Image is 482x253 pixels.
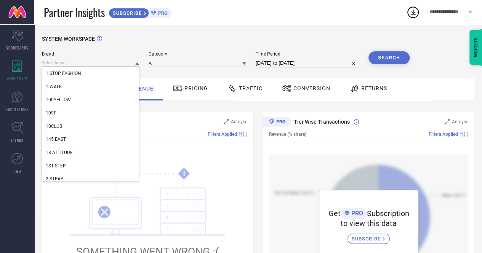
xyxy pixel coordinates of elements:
span: SYSTEM WORKSPACE [42,36,95,42]
span: SUGGESTIONS [6,107,29,112]
span: 18 ATTITUDE [46,150,73,155]
span: 109F [46,110,56,116]
span: Subscription [367,209,409,218]
a: SUBSCRIBE [347,228,390,244]
span: Category [149,51,246,57]
input: Select brand [42,59,139,67]
svg: Zoom [445,119,450,124]
span: Analyse [231,119,247,124]
span: 1 STOP FASHION [46,71,81,76]
span: PRO [156,10,168,16]
span: Filters Applied [429,132,458,137]
span: 10CLUB [46,124,62,129]
span: TRENDS [11,137,24,143]
button: Search [368,51,410,64]
tspan: ! [183,169,185,178]
span: Analyse [452,119,468,124]
span: PRO [349,210,363,217]
span: WORKSPACE [7,76,28,81]
div: 18 ATTITUDE [42,146,139,159]
span: SUBSCRIBE [109,10,144,16]
span: SCORECARDS [6,45,29,51]
span: Tier Wise Transactions [294,119,350,125]
span: Filters Applied [208,132,237,137]
div: 1 STOP FASHION [42,67,139,80]
span: Conversion [293,85,330,91]
span: Partner Insights [44,5,105,20]
span: 1ST STEP [46,163,66,169]
span: Get [328,209,341,218]
span: FWD [14,168,21,174]
div: 1 WALK [42,80,139,93]
span: to view this data [341,219,397,228]
span: 1 WALK [46,84,62,89]
span: Pricing [184,85,208,91]
span: Traffic [239,85,263,91]
input: Select time period [256,59,359,68]
span: Revenue (% share) [269,132,306,137]
span: Revenue [128,86,154,92]
span: SUBSCRIBE [352,236,383,242]
a: SUBSCRIBEPRO [109,6,171,18]
span: 2 STRAP [46,176,64,181]
div: Open download list [406,5,420,19]
span: Returns [361,85,387,91]
span: | [246,132,247,137]
div: 10CLUB [42,120,139,133]
svg: Zoom [224,119,229,124]
span: 145 EAST [46,137,66,142]
div: 109F [42,107,139,119]
div: 1ST STEP [42,159,139,172]
div: 145 EAST [42,133,139,146]
div: Premium [263,117,291,128]
span: 100YELLOW [46,97,71,102]
div: 2 STRAP [42,172,139,185]
span: Brand [42,51,139,57]
span: Time Period [256,51,359,57]
div: 100YELLOW [42,93,139,106]
span: | [467,132,468,137]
